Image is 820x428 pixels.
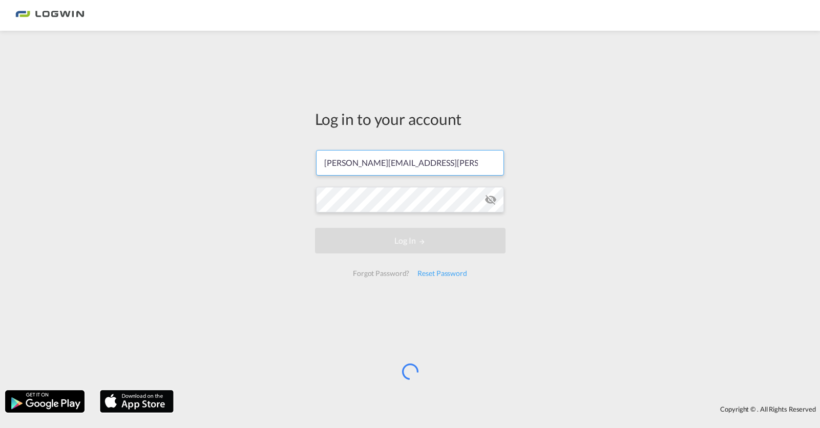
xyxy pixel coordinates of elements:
[315,108,506,130] div: Log in to your account
[15,4,85,27] img: bc73a0e0d8c111efacd525e4c8ad7d32.png
[413,264,471,283] div: Reset Password
[485,194,497,206] md-icon: icon-eye-off
[99,389,175,414] img: apple.png
[316,150,504,176] input: Enter email/phone number
[4,389,86,414] img: google.png
[315,228,506,253] button: LOGIN
[349,264,413,283] div: Forgot Password?
[179,400,820,418] div: Copyright © . All Rights Reserved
